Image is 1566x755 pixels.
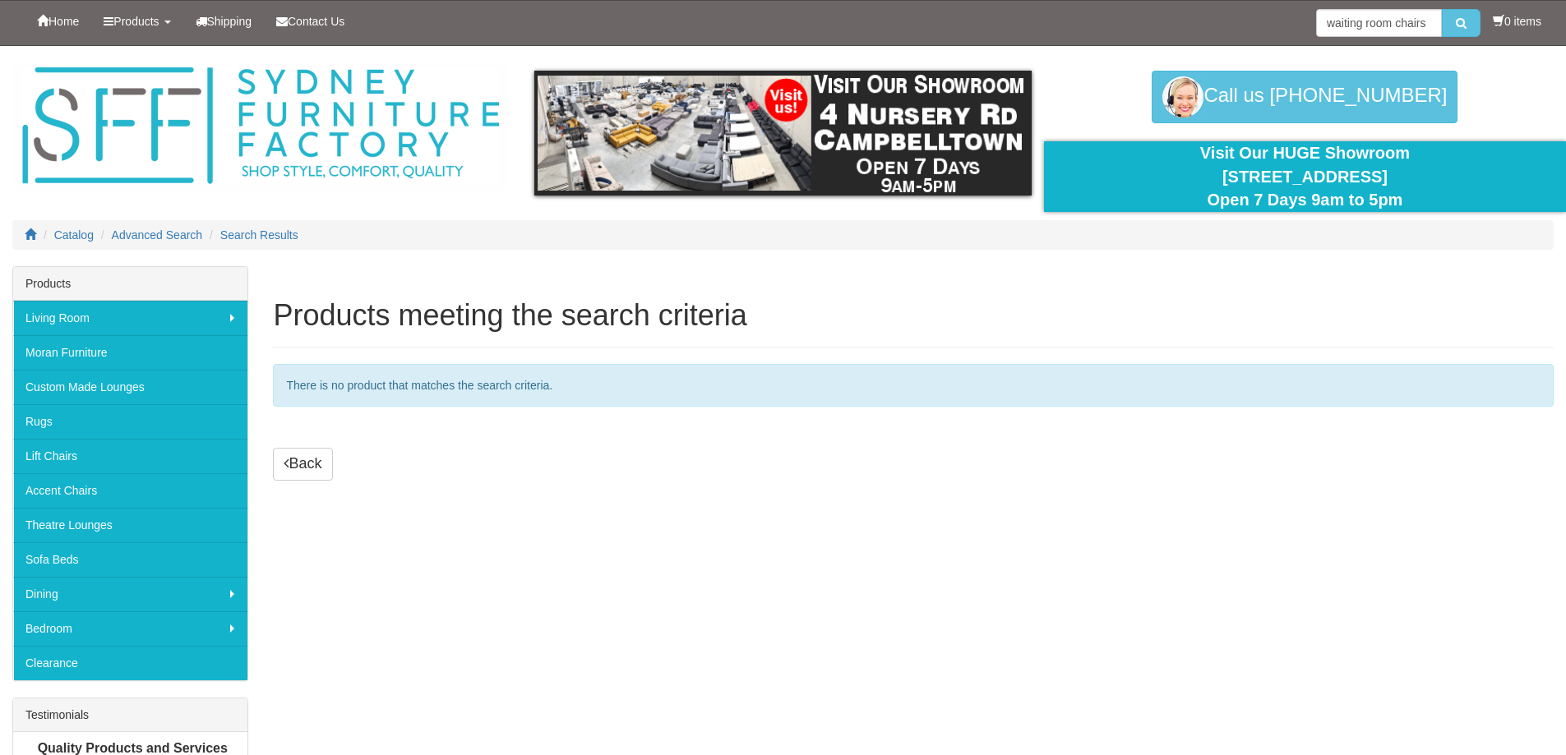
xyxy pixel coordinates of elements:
[273,299,1554,332] h1: Products meeting the search criteria
[264,1,357,42] a: Contact Us
[534,71,1032,196] img: showroom.gif
[13,404,247,439] a: Rugs
[113,15,159,28] span: Products
[13,335,247,370] a: Moran Furniture
[13,370,247,404] a: Custom Made Lounges
[273,364,1554,407] div: There is no product that matches the search criteria.
[273,448,332,481] a: Back
[220,228,298,242] a: Search Results
[38,741,228,755] b: Quality Products and Services
[91,1,182,42] a: Products
[1493,13,1541,30] li: 0 items
[13,473,247,508] a: Accent Chairs
[13,698,247,732] div: Testimonials
[13,646,247,680] a: Clearance
[49,15,79,28] span: Home
[1316,9,1442,37] input: Site search
[54,228,94,242] a: Catalog
[13,301,247,335] a: Living Room
[13,508,247,542] a: Theatre Lounges
[13,611,247,646] a: Bedroom
[13,577,247,611] a: Dining
[13,267,247,301] div: Products
[288,15,344,28] span: Contact Us
[207,15,252,28] span: Shipping
[1056,141,1554,212] div: Visit Our HUGE Showroom [STREET_ADDRESS] Open 7 Days 9am to 5pm
[13,439,247,473] a: Lift Chairs
[183,1,265,42] a: Shipping
[14,62,507,190] img: Sydney Furniture Factory
[112,228,203,242] a: Advanced Search
[25,1,91,42] a: Home
[13,542,247,577] a: Sofa Beds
